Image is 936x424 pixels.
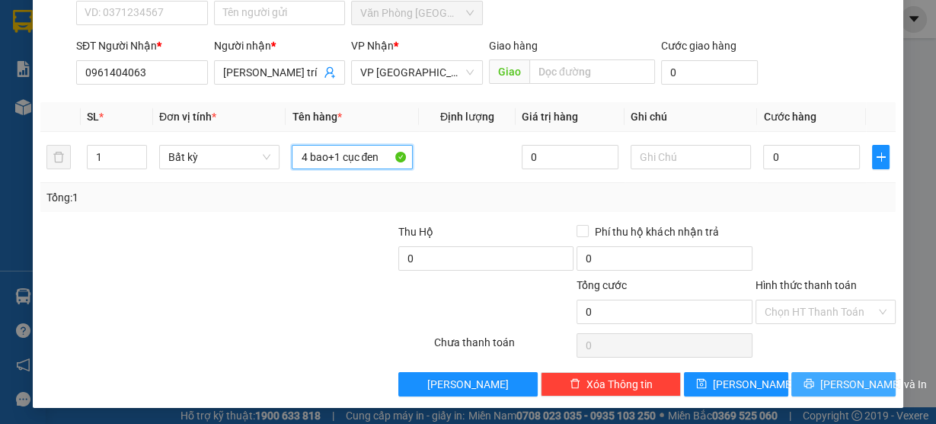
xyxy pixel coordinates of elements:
button: [PERSON_NAME] [398,372,538,397]
button: delete [46,145,71,169]
span: Giao [489,59,529,84]
span: VP Bình Hòa [360,61,474,84]
span: [PERSON_NAME] [427,376,509,393]
span: [PERSON_NAME] và In [820,376,927,393]
div: Chưa thanh toán [433,334,576,361]
span: Tên hàng [292,111,341,123]
span: Phí thu hộ khách nhận trả [589,223,724,240]
span: Văn Phòng Sài Gòn [360,2,474,24]
span: delete [570,378,580,390]
span: Xóa Thông tin [586,376,653,393]
input: Cước giao hàng [661,60,759,85]
span: Tổng cước [577,279,627,291]
span: plus [873,151,889,163]
th: Ghi chú [625,102,758,132]
span: Cước hàng [763,111,816,123]
input: VD: Bàn, Ghế [292,145,413,169]
li: In ngày: 09:46 12/08 [8,113,221,134]
input: 0 [522,145,618,169]
span: Định lượng [440,111,494,123]
span: Thu Hộ [398,226,433,238]
span: Đơn vị tính [159,111,216,123]
button: plus [872,145,890,169]
div: SĐT Người Nhận [76,37,208,54]
li: Thảo Lan [8,92,221,113]
span: Giá trị hàng [522,111,578,123]
input: Dọc đường [529,59,655,84]
div: Tổng: 1 [46,189,363,206]
div: Người nhận [214,37,346,54]
label: Cước giao hàng [661,40,736,52]
span: [PERSON_NAME] [713,376,794,393]
button: printer[PERSON_NAME] và In [791,372,896,397]
button: deleteXóa Thông tin [541,372,681,397]
input: Ghi Chú [631,145,752,169]
span: user-add [324,66,336,79]
span: VP Nhận [351,40,394,52]
label: Hình thức thanh toán [756,279,857,291]
span: Giao hàng [489,40,538,52]
span: Bất kỳ [168,146,271,169]
span: save [696,378,707,390]
span: SL [87,111,99,123]
span: printer [803,378,814,390]
button: save[PERSON_NAME] [684,372,788,397]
